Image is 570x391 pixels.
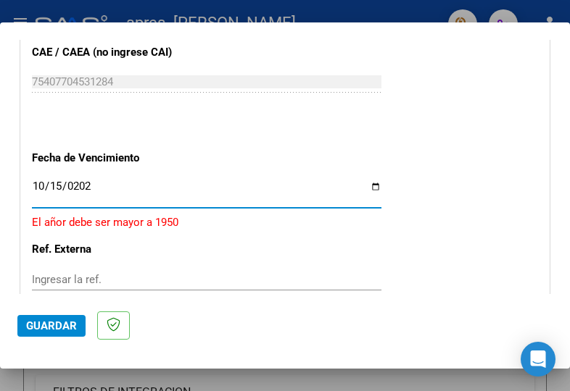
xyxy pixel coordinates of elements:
[32,214,538,231] p: El añor debe ser mayor a 1950
[32,241,183,258] p: Ref. Externa
[521,342,555,377] div: Open Intercom Messenger
[32,44,183,61] p: CAE / CAEA (no ingrese CAI)
[26,319,77,332] span: Guardar
[32,150,183,167] p: Fecha de Vencimiento
[17,315,86,337] button: Guardar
